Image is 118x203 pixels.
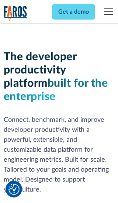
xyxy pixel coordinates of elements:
[4,115,115,195] p: Connect, benchmark, and improve developer productivity with a powerful, extensible, and customiza...
[4,6,27,21] img: Logo of the analytics and reporting company Faros.
[4,78,108,102] span: built for the enterprise
[4,50,115,103] h1: The developer productivity platform
[100,3,114,21] div: menu
[52,4,95,20] a: Get a demo
[8,184,20,195] button: Cookie Settings
[8,184,20,195] img: Revisit consent button
[4,6,27,21] a: home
